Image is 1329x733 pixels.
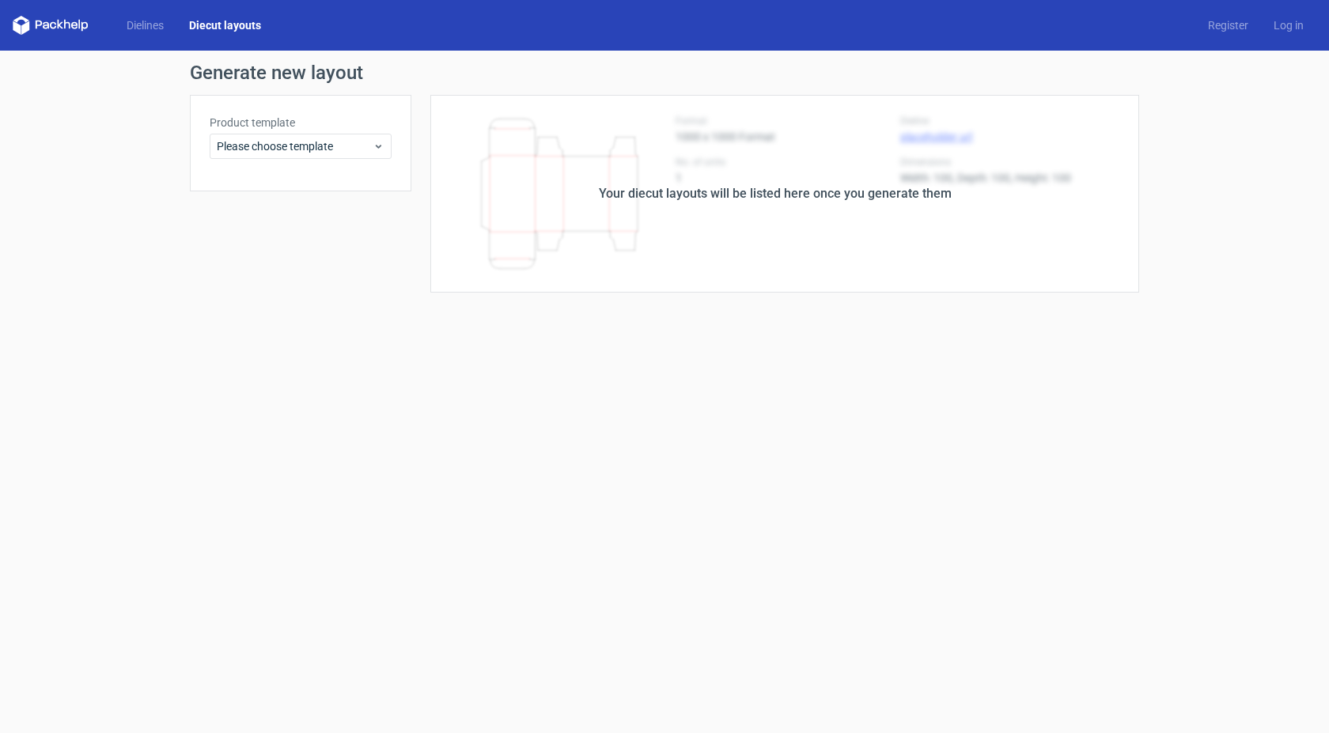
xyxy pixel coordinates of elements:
[599,184,952,203] div: Your diecut layouts will be listed here once you generate them
[1261,17,1316,33] a: Log in
[210,115,392,130] label: Product template
[190,63,1139,82] h1: Generate new layout
[114,17,176,33] a: Dielines
[176,17,274,33] a: Diecut layouts
[1195,17,1261,33] a: Register
[217,138,373,154] span: Please choose template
